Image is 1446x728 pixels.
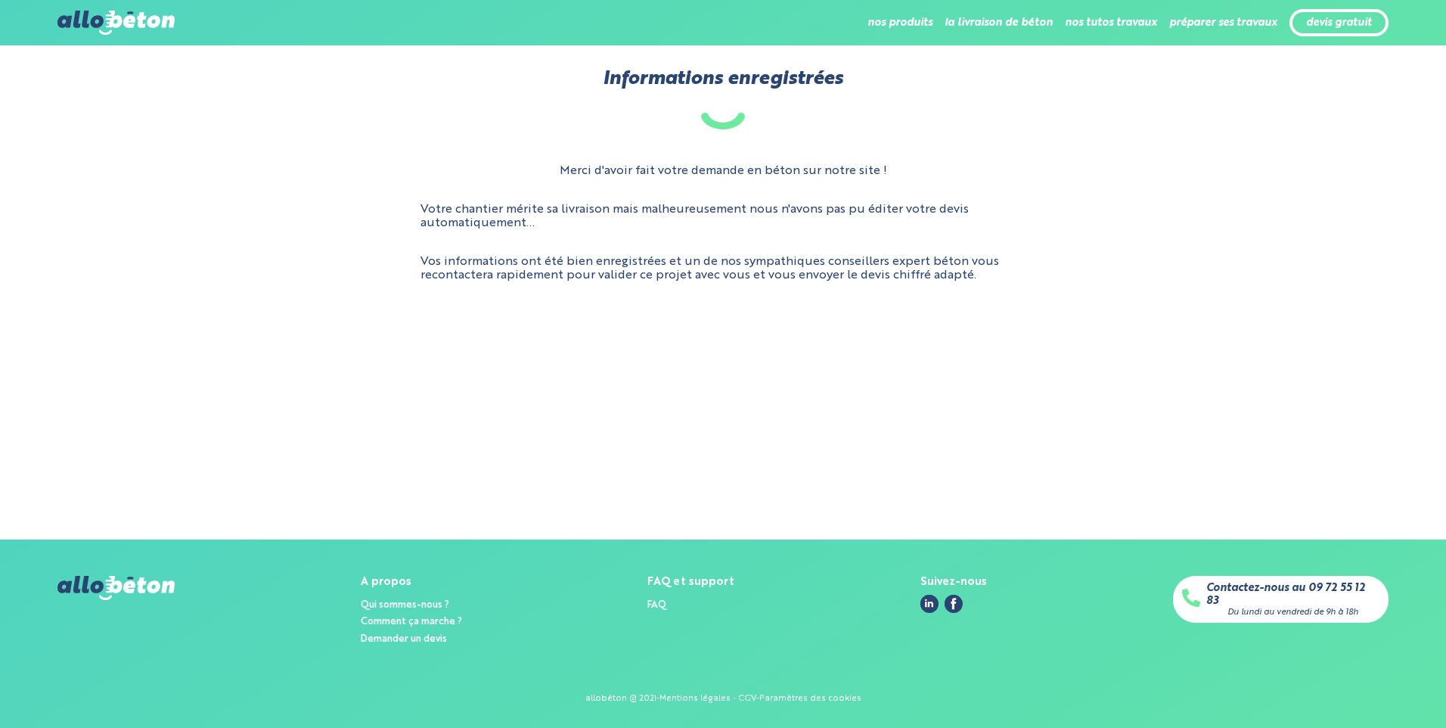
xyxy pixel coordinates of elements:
li: la livraison de béton [945,5,1053,41]
a: Contactez-nous au 09 72 55 12 83 [1206,582,1379,607]
a: CGV [738,694,756,703]
a: Mentions légales [659,694,731,703]
p: Votre chantier mérite sa livraison mais malheureusement nous n'avons pas pu éditer votre devis au... [420,203,1026,231]
li: préparer ses travaux [1169,5,1277,41]
div: A propos [361,576,462,589]
div: Du lundi au vendredi de 9h à 18h [1227,608,1358,618]
iframe: Help widget launcher [1311,669,1429,711]
span: - [733,694,736,703]
a: Paramètres des cookies [759,694,861,703]
div: - [656,694,659,704]
div: Suivez-nous [920,576,987,589]
a: Qui sommes-nous ? [361,600,449,610]
img: allobéton [57,11,174,35]
a: FAQ [647,600,666,610]
a: devis gratuit [1306,17,1372,30]
p: Vos informations ont été bien enregistrées et un de nos sympathiques conseillers expert béton vou... [420,255,1026,283]
li: nos tutos travaux [1065,5,1157,41]
div: FAQ et support [647,576,734,589]
img: allobéton [57,576,174,600]
div: allobéton @ 2021 [585,694,656,704]
div: - [756,694,759,704]
a: Comment ça marche ? [361,617,462,627]
p: Merci d'avoir fait votre demande en béton sur notre site ! [560,164,887,178]
li: nos produits [867,5,932,41]
a: Demander un devis [361,634,447,644]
